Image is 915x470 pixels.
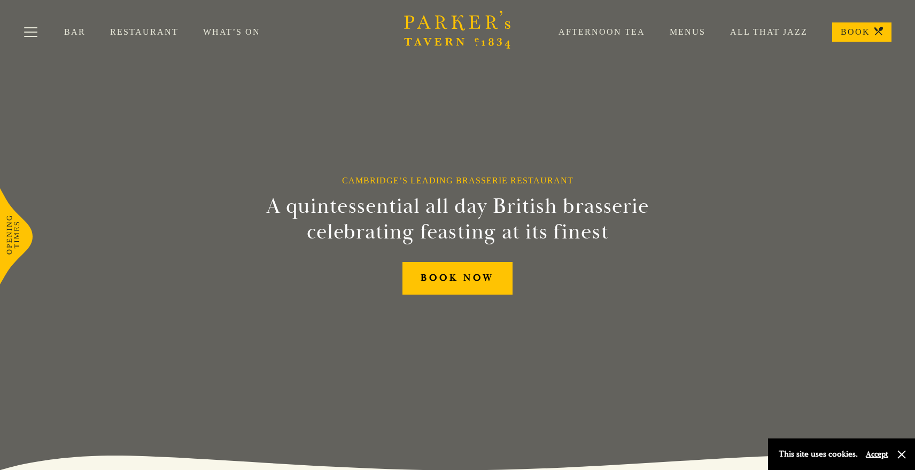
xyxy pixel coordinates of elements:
a: BOOK NOW [402,262,513,295]
button: Close and accept [896,449,907,460]
button: Accept [866,449,888,459]
p: This site uses cookies. [779,446,858,462]
h2: A quintessential all day British brasserie celebrating feasting at its finest [214,194,701,245]
h1: Cambridge’s Leading Brasserie Restaurant [342,175,573,186]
